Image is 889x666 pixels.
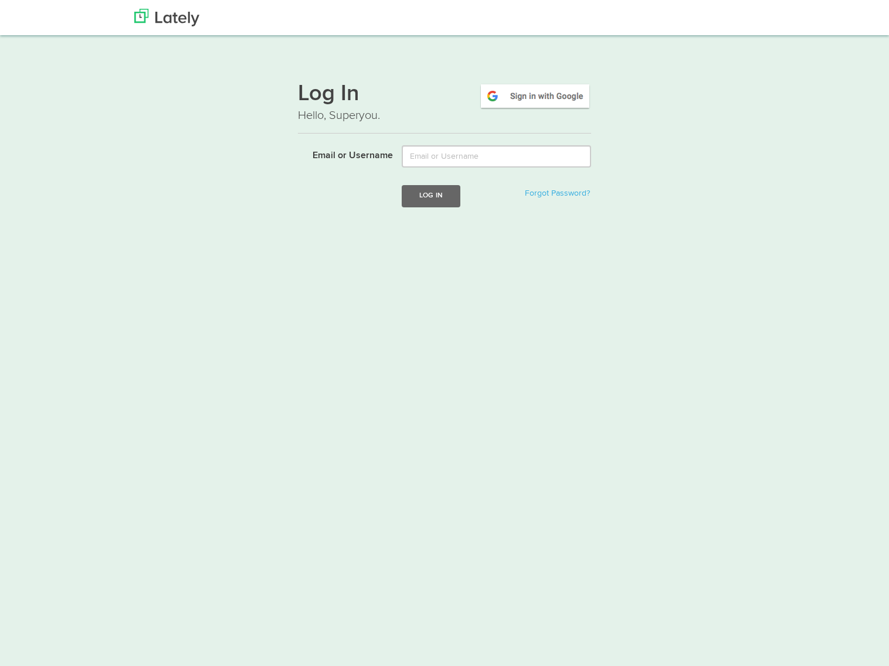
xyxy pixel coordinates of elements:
h1: Log In [298,83,591,107]
p: Hello, Superyou. [298,107,591,124]
a: Forgot Password? [525,189,590,197]
input: Email or Username [402,145,591,168]
img: google-signin.png [479,83,591,110]
img: Lately [134,9,199,26]
label: Email or Username [289,145,393,163]
button: Log In [402,185,460,207]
